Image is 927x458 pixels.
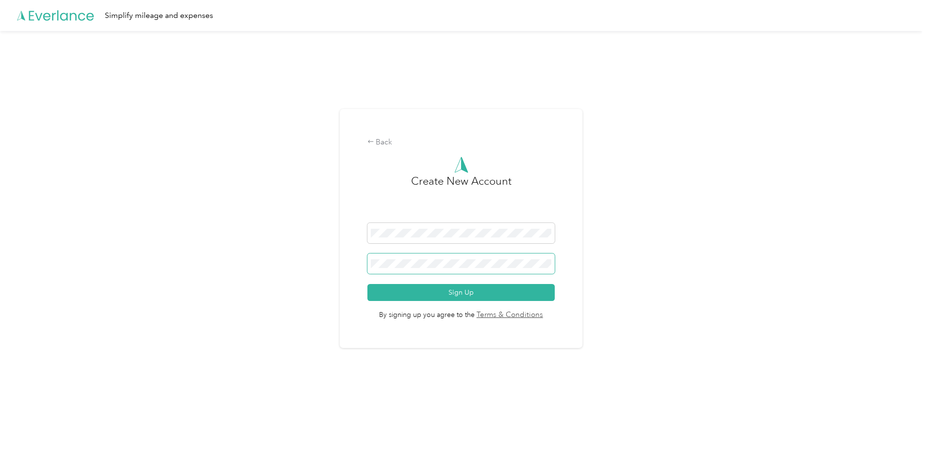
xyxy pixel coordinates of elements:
button: Sign Up [367,284,555,301]
a: Terms & Conditions [475,310,543,321]
div: Simplify mileage and expenses [105,10,213,22]
span: By signing up you agree to the [367,301,555,320]
h3: Create New Account [411,173,512,223]
div: Back [367,137,555,148]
